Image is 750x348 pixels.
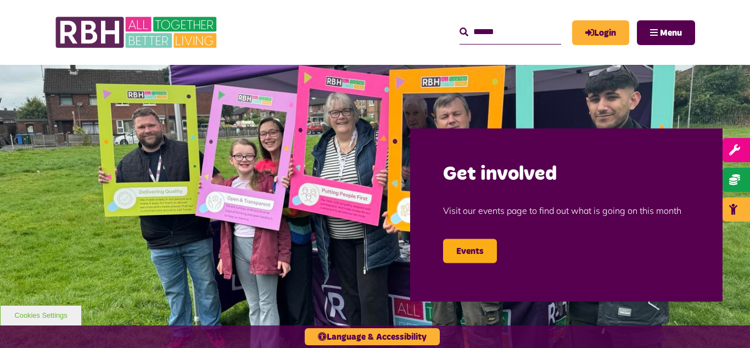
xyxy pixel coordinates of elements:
[660,29,682,37] span: Menu
[572,20,629,45] a: MyRBH
[443,161,690,187] h2: Get involved
[637,20,695,45] button: Navigation
[443,187,690,233] p: Visit our events page to find out what is going on this month
[443,239,497,263] a: Events
[55,11,220,54] img: RBH
[305,328,440,345] button: Language & Accessibility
